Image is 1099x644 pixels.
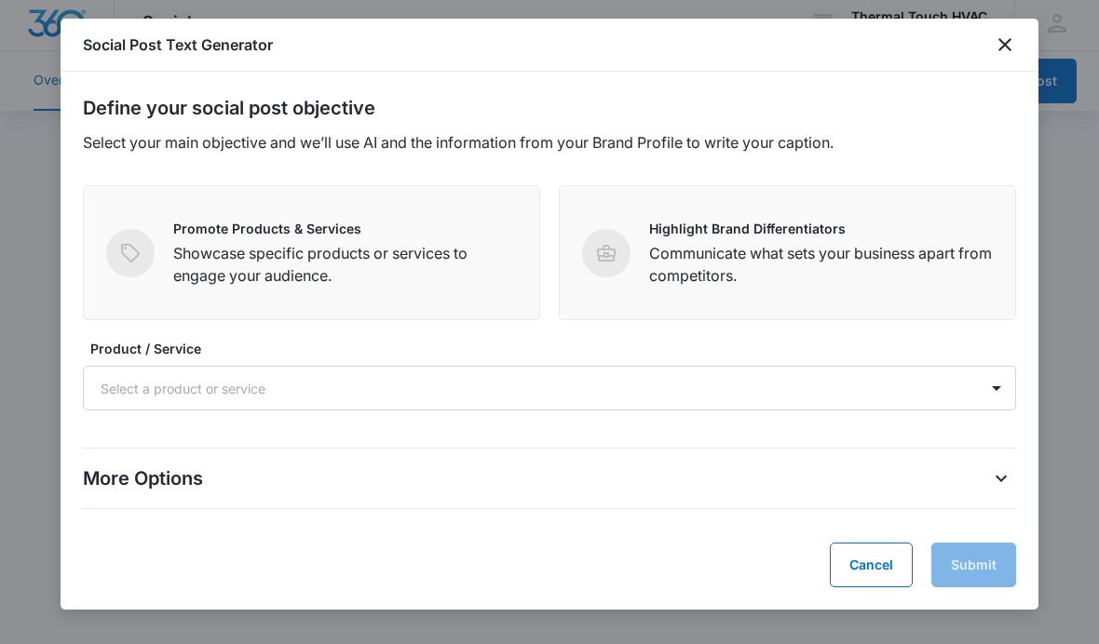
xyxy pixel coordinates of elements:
label: Product / Service [90,339,1024,358]
h2: Define your social post objective [83,94,1016,122]
p: Showcase specific products or services to engage your audience. [173,242,517,287]
p: More Options [83,464,203,492]
button: More Options [986,463,1016,493]
p: Highlight Brand Differentiators [649,219,993,238]
button: close [994,34,1016,56]
p: Promote Products & Services [173,219,517,238]
p: Select your main objective and we’ll use AI and the information from your Brand Profile to write ... [83,131,1016,154]
button: Cancel [830,543,913,587]
h1: Social Post Text Generator [83,34,273,56]
p: Communicate what sets your business apart from competitors. [649,242,993,287]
